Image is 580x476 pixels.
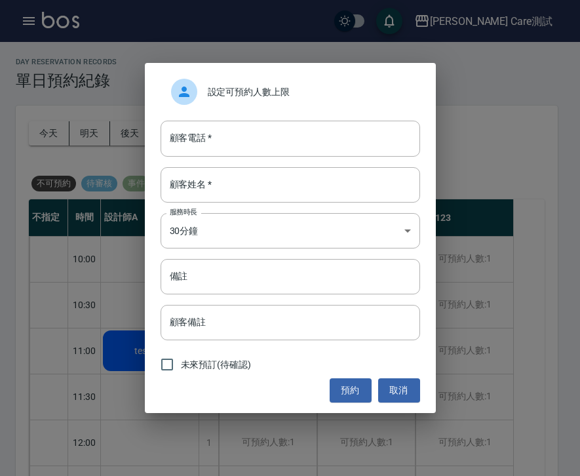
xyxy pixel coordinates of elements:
button: 取消 [378,378,420,403]
span: 未來預訂(待確認) [181,358,252,372]
label: 服務時長 [170,207,197,217]
span: 設定可預約人數上限 [208,85,410,99]
div: 30分鐘 [161,213,420,248]
button: 預約 [330,378,372,403]
div: 設定可預約人數上限 [161,73,420,110]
